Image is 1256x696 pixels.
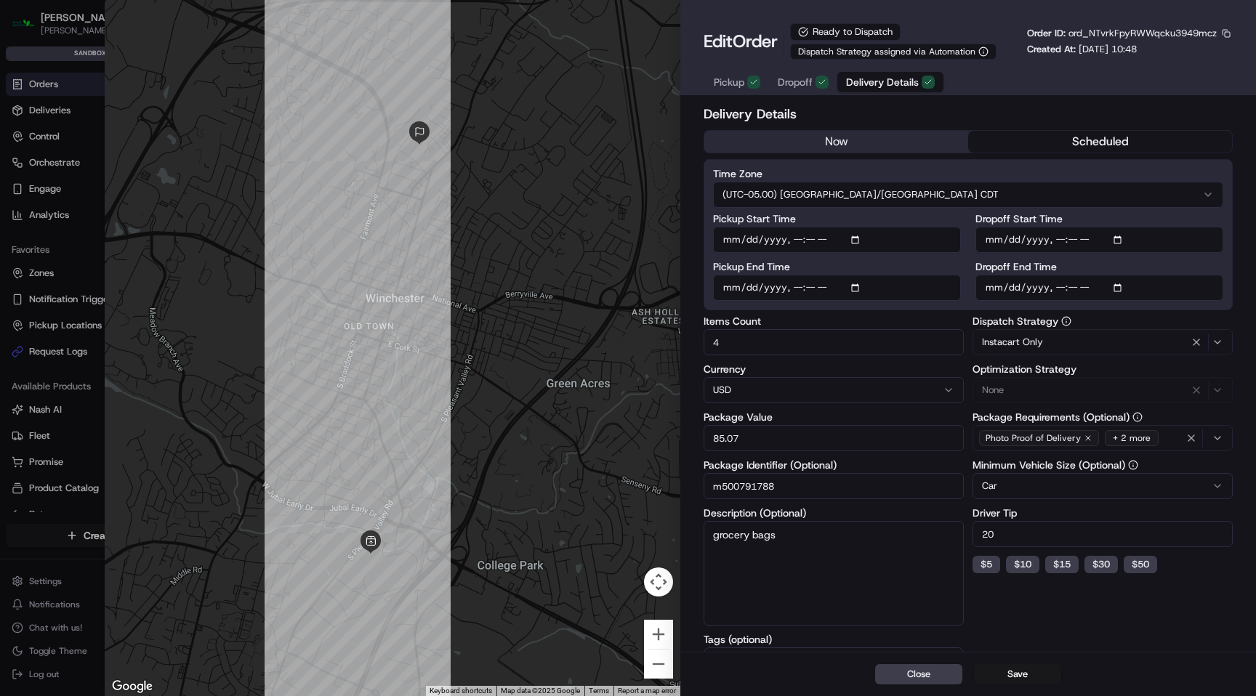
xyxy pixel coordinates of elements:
label: Driver Tip [973,508,1233,518]
span: API Documentation [137,211,233,225]
div: We're available if you need us! [49,153,184,165]
button: Photo Proof of Delivery+ 2 more [973,425,1233,451]
button: Package Requirements (Optional) [1132,412,1143,422]
a: 💻API Documentation [117,205,239,231]
span: Order [733,30,778,53]
input: Enter items count [704,329,964,355]
div: Start new chat [49,139,238,153]
label: Currency [704,364,964,374]
div: 💻 [123,212,134,224]
span: Delivery Details [846,75,919,89]
a: Open this area in Google Maps (opens a new window) [108,677,156,696]
button: Keyboard shortcuts [430,686,492,696]
label: Pickup Start Time [713,214,961,224]
h2: Delivery Details [704,104,1233,124]
button: $50 [1124,556,1157,573]
span: ord_NTvrkFpyRWWqcku3949mcz [1068,27,1217,39]
label: Pickup End Time [713,262,961,272]
button: Zoom out [644,650,673,679]
button: Instacart Only [973,329,1233,355]
label: Dropoff End Time [975,262,1223,272]
button: $10 [1006,556,1039,573]
div: Ready to Dispatch [790,23,901,41]
button: now [704,131,968,153]
span: Map data ©2025 Google [501,687,580,695]
a: 📗Knowledge Base [9,205,117,231]
a: Powered byPylon [102,246,176,257]
input: Got a question? Start typing here... [38,94,262,109]
button: $30 [1084,556,1118,573]
input: Enter driver tip [973,521,1233,547]
h1: Edit [704,30,778,53]
p: Welcome 👋 [15,58,265,81]
button: $15 [1045,556,1079,573]
input: Enter package value [704,425,964,451]
label: Time Zone [713,169,1223,179]
label: Package Identifier (Optional) [704,460,964,470]
button: Save [974,664,1061,684]
div: 📗 [15,212,26,224]
input: Enter package identifier [704,473,964,499]
span: Pickup [714,75,744,89]
button: Dispatch Strategy assigned via Automation [790,44,997,60]
label: Package Requirements (Optional) [973,412,1233,422]
label: Tags (optional) [704,634,964,644]
label: Description (Optional) [704,508,964,518]
label: Dropoff Start Time [975,214,1223,224]
span: Dispatch Strategy assigned via Automation [798,46,975,57]
label: Package Value [704,412,964,422]
img: 1736555255976-a54dd68f-1ca7-489b-9aae-adbdc363a1c4 [15,139,41,165]
span: Dropoff [778,75,813,89]
button: Zoom in [644,620,673,649]
img: Google [108,677,156,696]
p: Created At: [1027,43,1137,56]
button: scheduled [968,131,1232,153]
button: Start new chat [247,143,265,161]
span: Pylon [145,246,176,257]
span: [DATE] 10:48 [1079,43,1137,55]
label: Optimization Strategy [973,364,1233,374]
img: Nash [15,15,44,44]
p: Order ID: [1027,27,1217,40]
button: Close [875,664,962,684]
div: + 2 more [1105,430,1159,446]
span: Instacart Only [982,336,1043,349]
label: Dispatch Strategy [973,316,1233,326]
span: Knowledge Base [29,211,111,225]
button: $5 [973,556,1000,573]
a: Report a map error [618,687,676,695]
button: Dispatch Strategy [1061,316,1071,326]
label: Items Count [704,316,964,326]
a: Terms (opens in new tab) [589,687,609,695]
button: Map camera controls [644,567,673,596]
button: Minimum Vehicle Size (Optional) [1128,460,1138,470]
span: Photo Proof of Delivery [986,432,1081,444]
textarea: grocery bags [704,521,964,626]
label: Minimum Vehicle Size (Optional) [973,460,1233,470]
